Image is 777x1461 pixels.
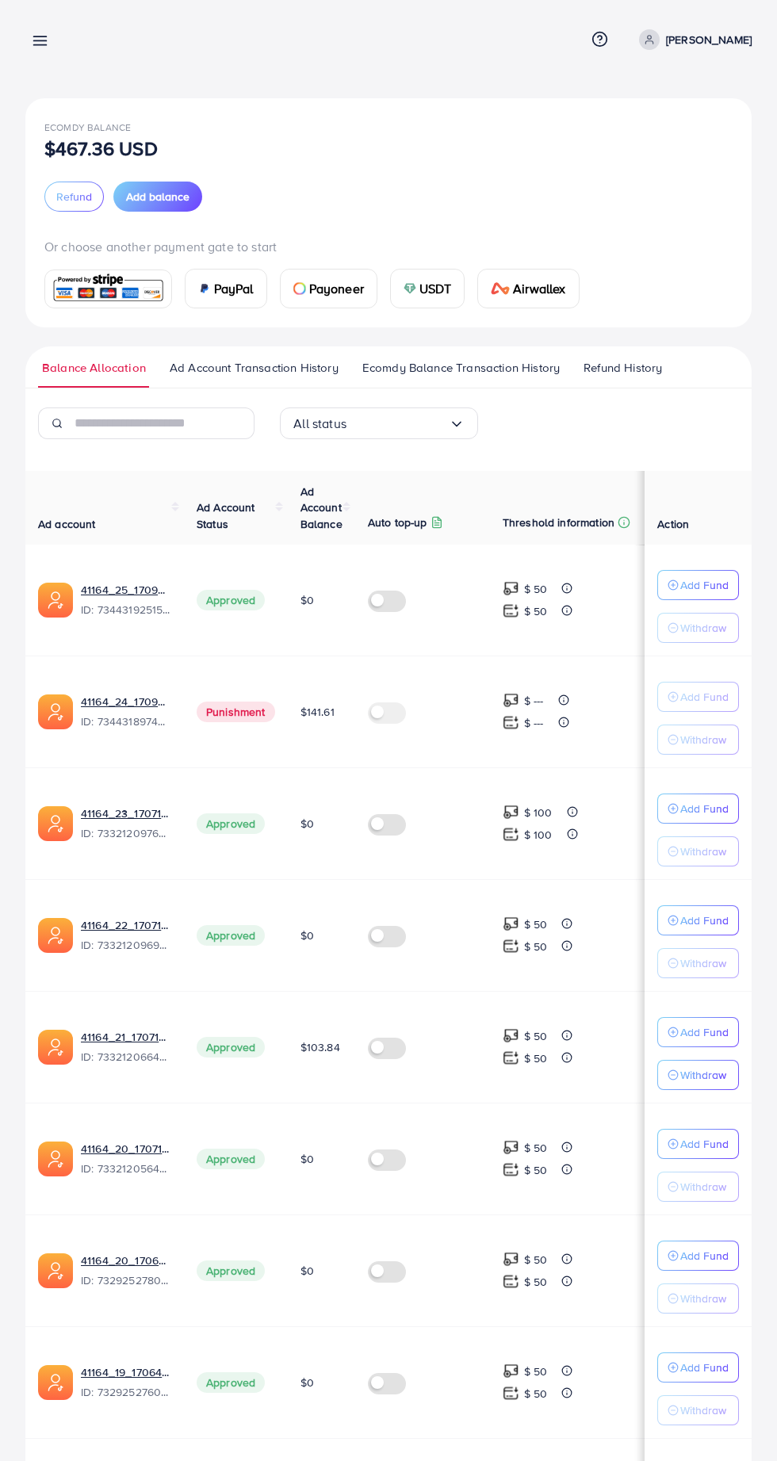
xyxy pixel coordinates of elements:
img: top-up amount [503,1027,519,1044]
span: $0 [300,1375,314,1390]
p: Add Fund [680,1134,729,1153]
a: cardPayoneer [280,269,377,308]
button: Add Fund [657,1129,739,1159]
span: Approved [197,590,265,610]
p: $ 50 [524,1027,548,1046]
span: Action [657,516,689,532]
button: Withdraw [657,1283,739,1314]
p: Add Fund [680,576,729,595]
img: card [50,272,166,306]
img: top-up amount [503,1251,519,1268]
img: card [293,282,306,295]
span: Approved [197,1037,265,1058]
p: Add Fund [680,799,729,818]
p: Or choose another payment gate to start [44,237,733,256]
a: 41164_23_1707142475983 [81,805,171,821]
button: Refund [44,182,104,212]
p: [PERSON_NAME] [666,30,752,49]
p: Withdraw [680,842,726,861]
img: ic-ads-acc.e4c84228.svg [38,1142,73,1176]
span: $103.84 [300,1039,340,1055]
span: Balance Allocation [42,359,146,377]
img: ic-ads-acc.e4c84228.svg [38,1365,73,1400]
img: top-up amount [503,580,519,597]
a: 41164_19_1706474666940 [81,1364,171,1380]
button: Add Fund [657,1352,739,1383]
span: Payoneer [309,279,364,298]
img: top-up amount [503,1385,519,1402]
div: <span class='underline'>41164_25_1709982599082</span></br>7344319251534069762 [81,582,171,618]
span: Ad account [38,516,96,532]
span: $0 [300,592,314,608]
span: Ad Account Status [197,499,255,531]
img: ic-ads-acc.e4c84228.svg [38,1253,73,1288]
span: All status [293,411,346,436]
span: Ecomdy Balance [44,120,131,134]
a: cardUSDT [390,269,465,308]
span: Approved [197,1372,265,1393]
span: Approved [197,813,265,834]
img: ic-ads-acc.e4c84228.svg [38,806,73,841]
div: <span class='underline'>41164_20_1706474683598</span></br>7329252780571557890 [81,1253,171,1289]
a: 41164_25_1709982599082 [81,582,171,598]
img: top-up amount [503,692,519,709]
img: card [491,282,510,295]
p: $ 50 [524,602,548,621]
button: Add Fund [657,570,739,600]
a: card [44,270,172,308]
p: Add Fund [680,687,729,706]
p: Withdraw [680,618,726,637]
p: $ 50 [524,915,548,934]
a: 41164_24_1709982576916 [81,694,171,709]
span: ID: 7329252780571557890 [81,1272,171,1288]
p: Add Fund [680,1246,729,1265]
span: PayPal [214,279,254,298]
p: $ 100 [524,825,553,844]
img: top-up amount [503,826,519,843]
div: <span class='underline'>41164_24_1709982576916</span></br>7344318974215340033 [81,694,171,730]
span: ID: 7344319251534069762 [81,602,171,618]
a: [PERSON_NAME] [633,29,752,50]
span: $0 [300,1263,314,1279]
img: top-up amount [503,602,519,619]
p: $ 50 [524,1250,548,1269]
img: ic-ads-acc.e4c84228.svg [38,694,73,729]
img: top-up amount [503,714,519,731]
span: Add balance [126,189,189,205]
a: 41164_22_1707142456408 [81,917,171,933]
button: Add Fund [657,682,739,712]
p: Withdraw [680,1177,726,1196]
span: Refund [56,189,92,205]
p: Withdraw [680,730,726,749]
span: Punishment [197,702,275,722]
span: $0 [300,1151,314,1167]
img: top-up amount [503,916,519,932]
span: Approved [197,1149,265,1169]
div: <span class='underline'>41164_21_1707142387585</span></br>7332120664427642882 [81,1029,171,1065]
p: Add Fund [680,1358,729,1377]
div: <span class='underline'>41164_23_1707142475983</span></br>7332120976240689154 [81,805,171,842]
p: Add Fund [680,911,729,930]
span: ID: 7332120976240689154 [81,825,171,841]
img: card [198,282,211,295]
a: 41164_20_1706474683598 [81,1253,171,1268]
button: Withdraw [657,725,739,755]
p: $ 50 [524,1138,548,1157]
img: top-up amount [503,804,519,820]
p: $ 50 [524,937,548,956]
span: Airwallex [513,279,565,298]
p: Withdraw [680,1289,726,1308]
p: $467.36 USD [44,139,158,158]
span: USDT [419,279,452,298]
p: $ 50 [524,1161,548,1180]
span: ID: 7332120564271874049 [81,1161,171,1176]
div: <span class='underline'>41164_20_1707142368069</span></br>7332120564271874049 [81,1141,171,1177]
img: top-up amount [503,1161,519,1178]
span: $0 [300,927,314,943]
p: $ 50 [524,1362,548,1381]
span: ID: 7329252760468127746 [81,1384,171,1400]
img: ic-ads-acc.e4c84228.svg [38,918,73,953]
p: Threshold information [503,513,614,532]
img: top-up amount [503,938,519,954]
p: $ 50 [524,579,548,599]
